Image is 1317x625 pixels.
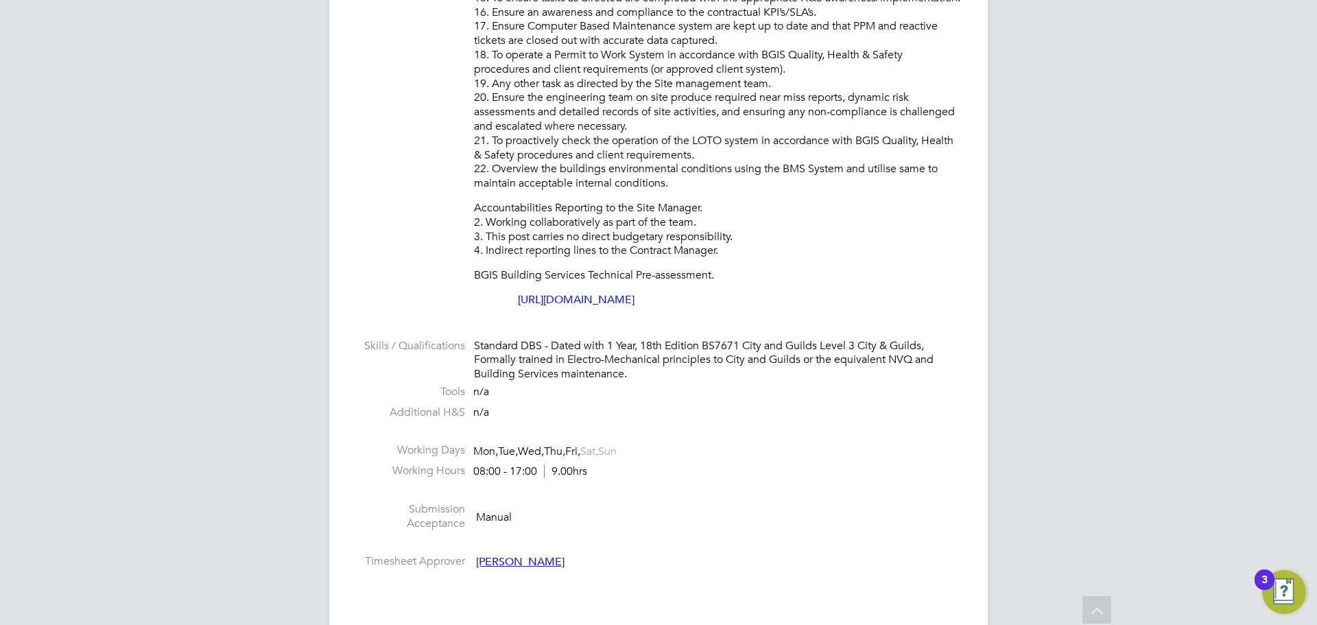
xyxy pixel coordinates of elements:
div: 3 [1261,580,1268,598]
label: Additional H&S [357,405,465,420]
button: Open Resource Center, 3 new notifications [1262,570,1306,614]
a: [URL][DOMAIN_NAME] [518,293,634,307]
label: Submission Acceptance [357,502,465,531]
span: Sat, [580,445,598,458]
p: BGIS Building Services Technical Pre-assessment. [474,268,960,283]
p: Accountabilities Reporting to the Site Manager. 2. Working collaboratively as part of the team. 3... [474,201,960,258]
span: 9.00hrs [544,464,587,478]
span: Thu, [544,445,565,458]
div: 08:00 - 17:00 [473,464,587,479]
label: Skills / Qualifications [357,339,465,353]
span: [PERSON_NAME] [476,555,565,569]
div: Standard DBS - Dated with 1 Year, 18th Edition BS7671 City and Guilds Level 3 City & Guilds, Form... [474,339,960,381]
span: Fri, [565,445,580,458]
span: Manual [476,510,512,523]
label: Working Days [357,443,465,458]
label: Working Hours [357,464,465,478]
span: Wed, [518,445,544,458]
span: n/a [473,405,489,419]
span: Mon, [473,445,498,458]
span: Tue, [498,445,518,458]
label: Timesheet Approver [357,554,465,569]
span: Sun [598,445,617,458]
label: Tools [357,385,465,399]
span: n/a [473,385,489,399]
